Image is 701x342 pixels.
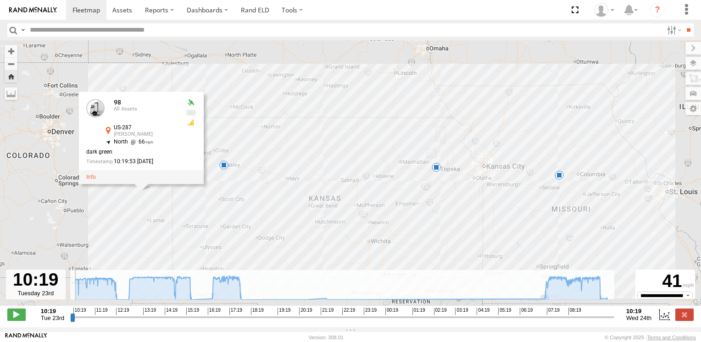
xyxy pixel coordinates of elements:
[591,3,618,17] div: John Bibbs
[568,308,581,315] span: 08:19
[208,308,221,315] span: 16:19
[114,106,178,112] div: All Assets
[520,308,533,315] span: 06:19
[626,314,651,321] span: Wed 24th Sep 2025
[114,132,178,138] div: [PERSON_NAME]
[455,308,468,315] span: 03:19
[5,57,17,70] button: Zoom out
[5,70,17,83] button: Zoom Home
[41,308,64,314] strong: 10:19
[637,271,694,292] div: 41
[647,335,696,340] a: Terms and Conditions
[309,335,344,340] div: Version: 308.01
[321,308,334,315] span: 21:19
[498,308,511,315] span: 05:19
[342,308,355,315] span: 22:19
[73,308,86,315] span: 10:19
[86,99,105,118] a: View Asset Details
[477,308,490,315] span: 04:19
[114,125,178,131] div: US-287
[412,308,425,315] span: 01:19
[185,109,196,116] div: No battery health information received from this device.
[114,139,128,145] span: North
[86,174,96,180] a: View Asset Details
[663,23,683,37] label: Search Filter Options
[116,308,129,315] span: 12:19
[86,149,178,155] div: dark green
[114,99,121,106] a: 98
[165,308,178,315] span: 14:19
[605,335,696,340] div: © Copyright 2025 -
[364,308,377,315] span: 23:19
[95,308,108,315] span: 11:19
[626,308,651,314] strong: 10:19
[229,308,242,315] span: 17:19
[434,308,447,315] span: 02:19
[186,308,199,315] span: 15:19
[685,102,701,115] label: Map Settings
[19,23,27,37] label: Search Query
[185,99,196,107] div: Valid GPS Fix
[9,7,57,13] img: rand-logo.svg
[299,308,312,315] span: 20:19
[251,308,264,315] span: 18:19
[41,314,64,321] span: Tue 23rd Sep 2025
[185,119,196,127] div: GSM Signal = 3
[143,308,156,315] span: 13:19
[128,139,153,145] span: 66
[675,309,694,320] label: Close
[7,309,26,320] label: Play/Stop
[5,45,17,57] button: Zoom in
[385,308,398,315] span: 00:19
[5,87,17,100] label: Measure
[5,333,47,342] a: Visit our Website
[547,308,560,315] span: 07:19
[278,308,290,315] span: 19:19
[86,159,178,165] div: Date/time of location update
[650,3,665,17] i: ?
